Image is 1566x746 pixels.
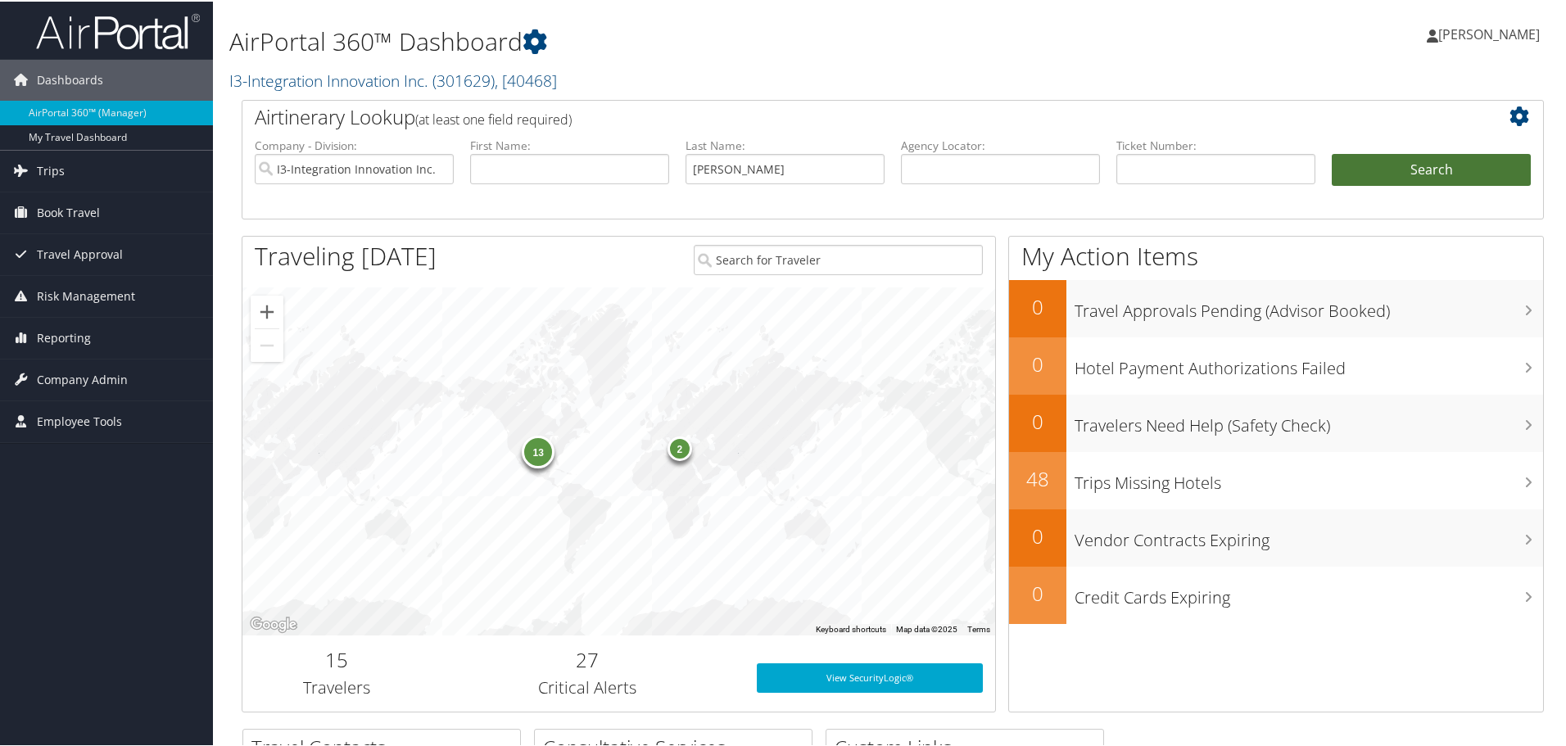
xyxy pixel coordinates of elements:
h2: Airtinerary Lookup [255,102,1423,129]
a: [PERSON_NAME] [1427,8,1556,57]
h1: My Action Items [1009,237,1543,272]
span: Trips [37,149,65,190]
a: Open this area in Google Maps (opens a new window) [247,613,301,634]
h3: Travelers Need Help (Safety Check) [1075,405,1543,436]
input: Search for Traveler [694,243,983,274]
span: (at least one field required) [415,109,572,127]
a: 0Hotel Payment Authorizations Failed [1009,336,1543,393]
button: Search [1332,152,1531,185]
button: Zoom in [251,294,283,327]
span: Travel Approval [37,233,123,274]
div: 13 [522,434,554,467]
h2: 0 [1009,521,1066,549]
h3: Travelers [255,675,419,698]
span: Risk Management [37,274,135,315]
h3: Critical Alerts [443,675,732,698]
span: [PERSON_NAME] [1438,24,1540,42]
h3: Credit Cards Expiring [1075,576,1543,608]
img: airportal-logo.png [36,11,200,49]
h2: 0 [1009,406,1066,434]
h2: 0 [1009,349,1066,377]
span: Reporting [37,316,91,357]
span: Map data ©2025 [896,623,957,632]
h3: Travel Approvals Pending (Advisor Booked) [1075,290,1543,321]
button: Zoom out [251,328,283,360]
img: Google [247,613,301,634]
h3: Trips Missing Hotels [1075,462,1543,493]
button: Keyboard shortcuts [816,622,886,634]
a: 0Travelers Need Help (Safety Check) [1009,393,1543,450]
div: 2 [667,434,691,459]
h2: 27 [443,644,732,672]
a: 0Vendor Contracts Expiring [1009,508,1543,565]
h2: 0 [1009,578,1066,606]
h3: Vendor Contracts Expiring [1075,519,1543,550]
label: First Name: [470,136,669,152]
label: Agency Locator: [901,136,1100,152]
span: Book Travel [37,191,100,232]
label: Last Name: [686,136,885,152]
span: Employee Tools [37,400,122,441]
a: 0Travel Approvals Pending (Advisor Booked) [1009,278,1543,336]
span: Company Admin [37,358,128,399]
label: Ticket Number: [1116,136,1315,152]
h1: AirPortal 360™ Dashboard [229,23,1114,57]
span: ( 301629 ) [432,68,495,90]
h1: Traveling [DATE] [255,237,437,272]
a: 0Credit Cards Expiring [1009,565,1543,622]
h2: 48 [1009,463,1066,491]
a: View SecurityLogic® [757,662,983,691]
h2: 0 [1009,292,1066,319]
a: 48Trips Missing Hotels [1009,450,1543,508]
span: , [ 40468 ] [495,68,557,90]
a: Terms (opens in new tab) [967,623,990,632]
a: I3-Integration Innovation Inc. [229,68,557,90]
h2: 15 [255,644,419,672]
label: Company - Division: [255,136,454,152]
span: Dashboards [37,58,103,99]
h3: Hotel Payment Authorizations Failed [1075,347,1543,378]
